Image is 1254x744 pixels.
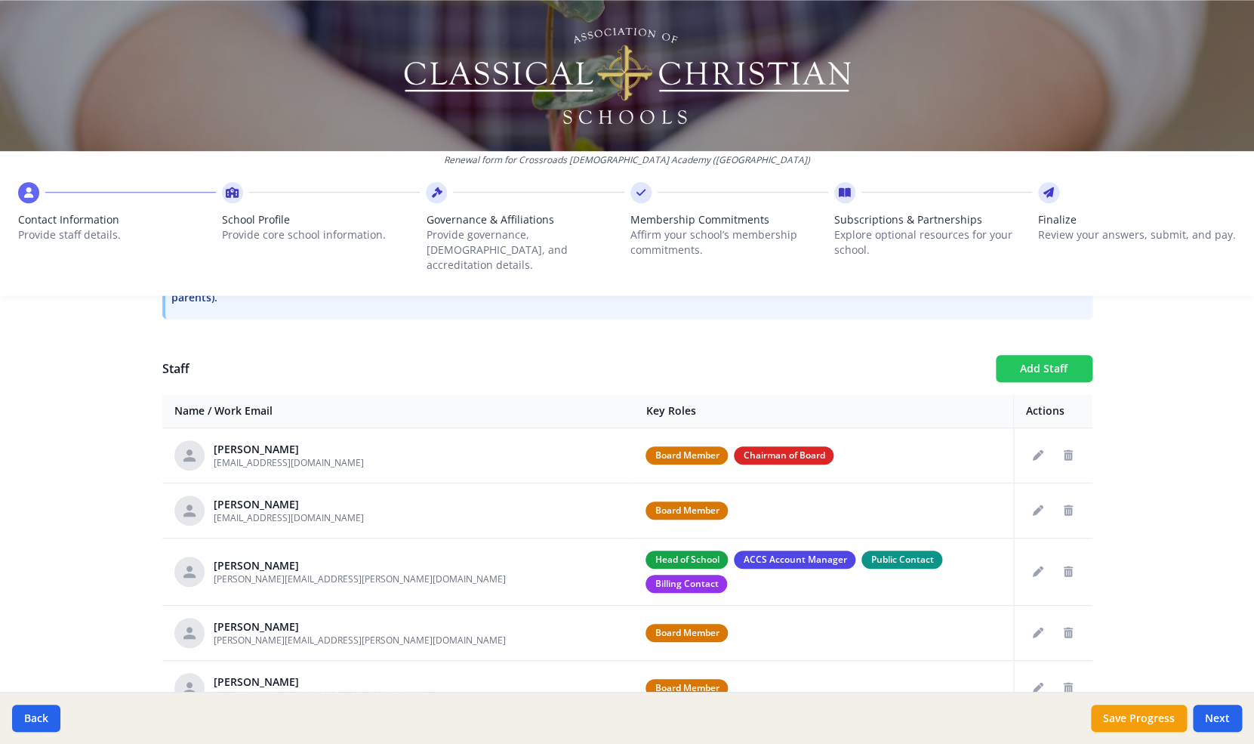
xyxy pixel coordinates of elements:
[214,634,506,647] span: [PERSON_NAME][EMAIL_ADDRESS][PERSON_NAME][DOMAIN_NAME]
[1026,499,1050,523] button: Edit staff
[633,394,1013,428] th: Key Roles
[1056,499,1080,523] button: Delete staff
[222,227,420,242] p: Provide core school information.
[645,679,728,697] span: Board Member
[18,212,216,227] span: Contact Information
[162,394,634,428] th: Name / Work Email
[734,446,833,465] span: Chairman of Board
[1056,676,1080,700] button: Delete staff
[1038,212,1236,227] span: Finalize
[214,675,435,690] div: [PERSON_NAME]
[734,551,855,569] span: ACCS Account Manager
[645,575,727,593] span: Billing Contact
[1026,560,1050,584] button: Edit staff
[222,212,420,227] span: School Profile
[214,573,506,585] span: [PERSON_NAME][EMAIL_ADDRESS][PERSON_NAME][DOMAIN_NAME]
[1056,560,1080,584] button: Delete staff
[645,624,728,642] span: Board Member
[214,619,506,634] div: [PERSON_NAME]
[162,360,984,378] h1: Staff
[214,442,364,457] div: [PERSON_NAME]
[834,212,1032,227] span: Subscriptions & Partnerships
[1026,621,1050,645] button: Edit staff
[18,227,216,242] p: Provide staff details.
[1026,676,1050,700] button: Edit staff
[1056,443,1080,468] button: Delete staff
[645,446,728,465] span: Board Member
[630,212,828,227] span: Membership Commitments
[630,227,828,258] p: Affirm your school’s membership commitments.
[834,227,1032,258] p: Explore optional resources for your school.
[1091,705,1187,732] button: Save Progress
[214,689,435,702] span: [PERSON_NAME][EMAIL_ADDRESS][DOMAIN_NAME]
[401,23,853,128] img: Logo
[861,551,942,569] span: Public Contact
[214,456,364,469] span: [EMAIL_ADDRESS][DOMAIN_NAME]
[1193,705,1242,732] button: Next
[12,705,60,732] button: Back
[996,355,1092,382] button: Add Staff
[426,227,624,273] p: Provide governance, [DEMOGRAPHIC_DATA], and accreditation details.
[1013,394,1092,428] th: Actions
[214,558,506,573] div: [PERSON_NAME]
[645,502,728,520] span: Board Member
[1038,227,1236,242] p: Review your answers, submit, and pay.
[214,497,364,512] div: [PERSON_NAME]
[214,511,364,524] span: [EMAIL_ADDRESS][DOMAIN_NAME]
[645,551,728,569] span: Head of School
[426,212,624,227] span: Governance & Affiliations
[1056,621,1080,645] button: Delete staff
[1026,443,1050,468] button: Edit staff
